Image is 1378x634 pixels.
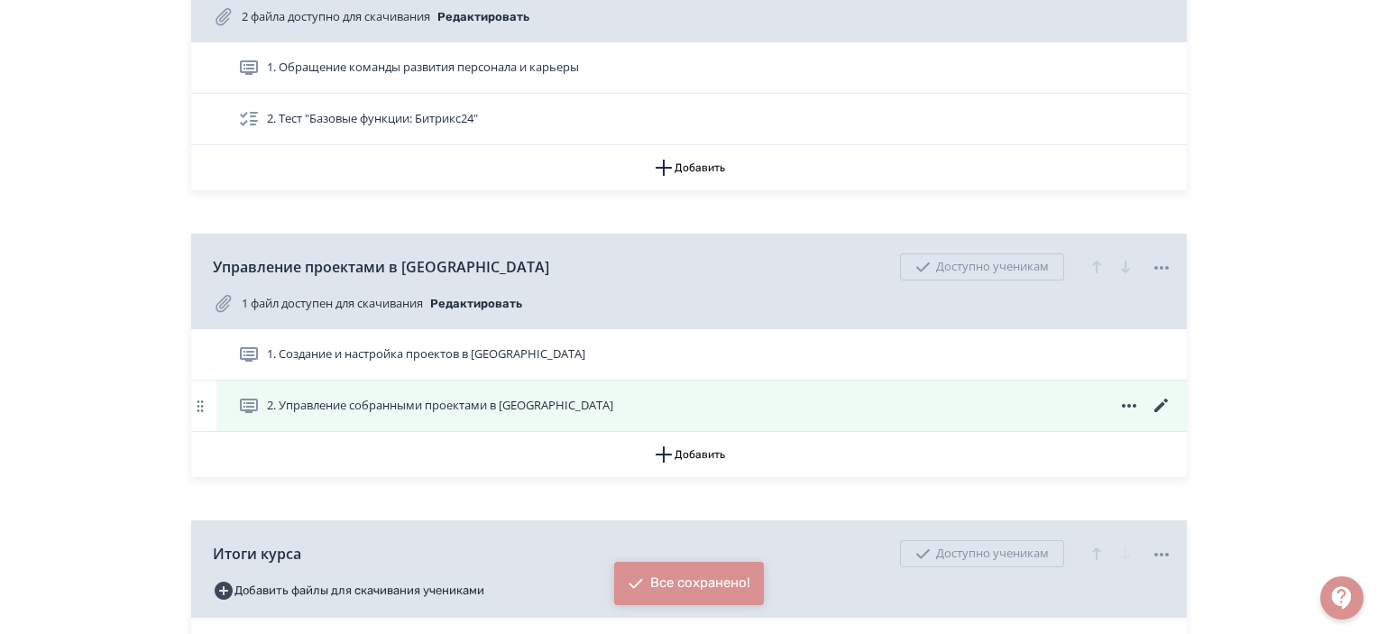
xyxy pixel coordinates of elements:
div: Все сохранено! [650,574,750,593]
div: 1. Создание и настройка проектов в [GEOGRAPHIC_DATA] [191,329,1187,381]
button: Редактировать [430,289,522,318]
span: 1. Создание и настройка проектов в Битрикс24 [267,345,585,363]
div: 1. Обращение команды развития персонала и карьеры [191,42,1187,94]
span: 1 файл доступен для скачивания [242,295,423,313]
span: 1. Обращение команды развития персонала и карьеры [267,59,579,77]
span: Управление проектами в [GEOGRAPHIC_DATA] [213,256,549,278]
span: 2. Тест "Базовые функции: Битрикс24" [267,110,478,128]
span: 2. Управление собранными проектами в Битрикс24 [267,397,613,415]
div: Доступно ученикам [900,540,1064,567]
button: Добавить [191,145,1187,190]
div: Доступно ученикам [900,253,1064,280]
button: Добавить [191,432,1187,477]
button: Редактировать [437,3,529,32]
div: 2. Тест "Базовые функции: Битрикс24" [191,94,1187,145]
span: Итоги курса [213,543,301,565]
button: Добавить файлы для скачивания учениками [213,576,484,605]
div: 2. Управление собранными проектами в [GEOGRAPHIC_DATA] [191,381,1187,432]
span: 2 файла доступно для скачивания [242,8,430,26]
